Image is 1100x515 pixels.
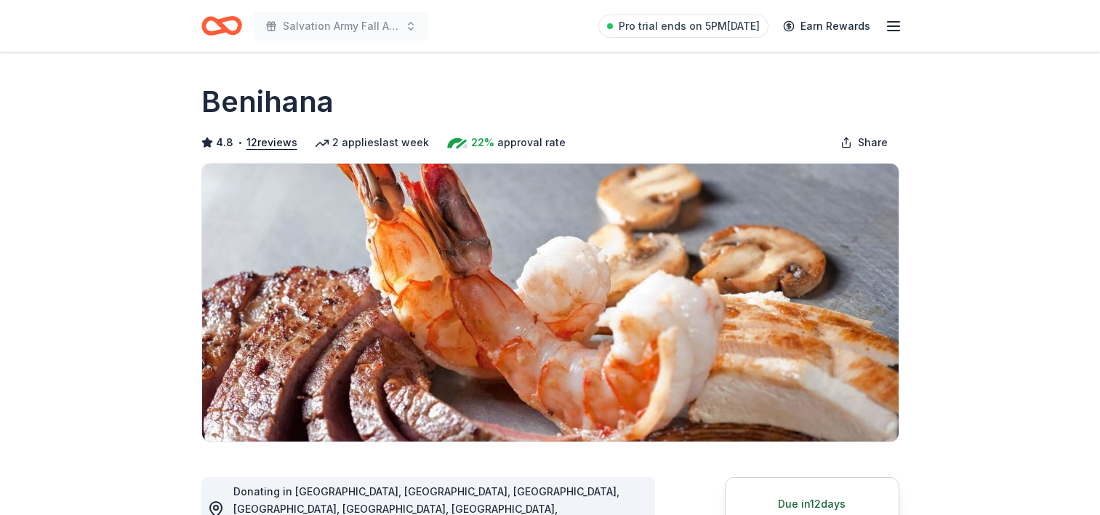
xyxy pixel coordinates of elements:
[201,9,242,43] a: Home
[774,13,879,39] a: Earn Rewards
[246,134,297,151] button: 12reviews
[829,128,899,157] button: Share
[497,134,566,151] span: approval rate
[254,12,428,41] button: Salvation Army Fall Auction
[743,495,881,513] div: Due in 12 days
[202,164,899,442] img: Image for Benihana
[598,15,768,38] a: Pro trial ends on 5PM[DATE]
[201,81,334,122] h1: Benihana
[216,134,233,151] span: 4.8
[858,134,888,151] span: Share
[471,134,494,151] span: 22%
[237,137,242,148] span: •
[619,17,760,35] span: Pro trial ends on 5PM[DATE]
[315,134,429,151] div: 2 applies last week
[283,17,399,35] span: Salvation Army Fall Auction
